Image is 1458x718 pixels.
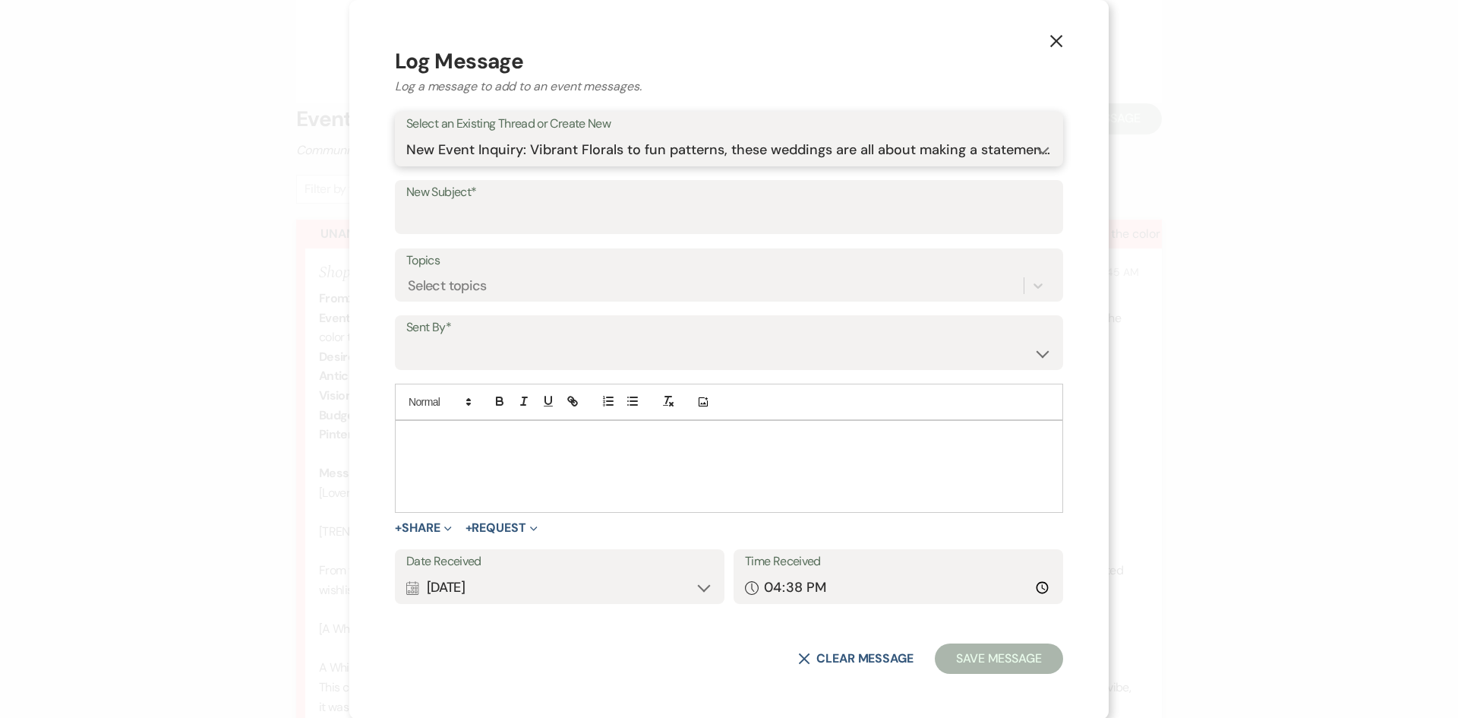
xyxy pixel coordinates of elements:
[406,551,713,573] label: Date Received
[935,644,1063,674] button: Save Message
[408,276,487,296] div: Select topics
[395,522,402,534] span: +
[406,250,1052,272] label: Topics
[395,522,452,534] button: Share
[406,113,1052,135] label: Select an Existing Thread or Create New
[406,573,713,603] div: [DATE]
[395,77,1063,96] p: Log a message to add to an event messages.
[395,46,1063,77] p: Log Message
[465,522,538,534] button: Request
[406,317,1052,339] label: Sent By*
[745,551,1052,573] label: Time Received
[798,653,914,665] button: Clear message
[465,522,472,534] span: +
[406,182,1052,204] label: New Subject*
